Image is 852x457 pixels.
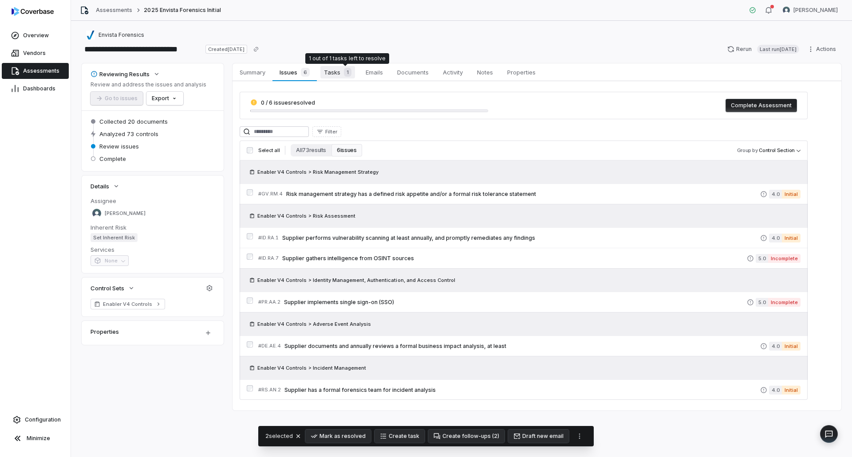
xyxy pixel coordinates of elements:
[793,7,838,14] span: [PERSON_NAME]
[782,342,801,351] span: Initial
[4,430,67,447] button: Minimize
[284,387,760,394] span: Supplier has a formal forensics team for incident analysis
[23,85,55,92] span: Dashboards
[362,66,387,78] span: Emails
[805,43,841,56] button: Actions
[2,27,69,43] a: Overview
[236,66,269,78] span: Summary
[258,248,801,268] a: #ID.RA.7Supplier gathers intelligence from OSINT sources5.0Incomplete
[99,117,168,125] span: Collected 20 documents
[2,45,69,61] a: Vendors
[769,234,782,242] span: 4.0
[782,234,801,242] span: Initial
[344,68,351,77] span: 1
[23,67,59,74] span: Assessments
[88,280,138,296] button: Control Sets
[91,81,206,88] p: Review and address the issues and analysis
[782,190,801,199] span: Initial
[722,43,805,56] button: RerunLast run[DATE]
[25,416,61,423] span: Configuration
[258,255,279,262] span: # ID.RA.7
[257,364,366,371] span: Enabler V4 Controls > Incident Management
[783,7,790,14] img: Chadd Myers avatar
[91,182,109,190] span: Details
[258,228,801,248] a: #ID.RA.1Supplier performs vulnerability scanning at least annually, and promptly remediates any f...
[257,168,379,176] span: Enabler V4 Controls > Risk Management Strategy
[105,210,146,217] span: [PERSON_NAME]
[769,342,782,351] span: 4.0
[258,336,801,356] a: #DE.AE.4Supplier documents and annually reviews a formal business impact analysis, at least4.0Ini...
[769,386,782,395] span: 4.0
[258,299,280,305] span: # PR.AA.2
[92,209,101,218] img: Chadd Myers avatar
[572,430,587,443] button: More actions
[99,155,126,163] span: Complete
[282,255,747,262] span: Supplier gathers intelligence from OSINT sources
[91,233,138,242] span: Set Inherent Risk
[286,191,760,198] span: Risk management strategy has a defined risk appetite and/or a formal risk tolerance statement
[258,292,801,312] a: #PR.AA.2Supplier implements single sign-on (SSO)5.0Incomplete
[88,178,122,194] button: Details
[257,212,355,219] span: Enabler V4 Controls > Risk Assessment
[737,147,758,153] span: Group by
[258,380,801,400] a: #RS.AN.2Supplier has a formal forensics team for incident analysis4.0Initial
[103,301,153,308] span: Enabler V4 Controls
[428,430,505,443] button: Create follow-ups (2)
[473,66,497,78] span: Notes
[99,142,139,150] span: Review issues
[284,299,747,306] span: Supplier implements single sign-on (SSO)
[23,32,49,39] span: Overview
[726,99,797,112] button: Complete Assessment
[258,184,801,204] a: #GV.RM.4Risk management strategy has a defined risk appetite and/or a formal risk tolerance state...
[261,99,315,106] span: 0 / 6 issues resolved
[146,92,183,105] button: Export
[375,430,425,443] button: Create task
[320,66,355,78] span: Tasks
[91,299,165,309] a: Enabler V4 Controls
[769,190,782,199] span: 4.0
[768,298,801,307] span: Incomplete
[205,45,247,54] span: Created [DATE]
[257,277,455,284] span: Enabler V4 Controls > Identity Management, Authentication, and Access Control
[284,343,760,350] span: Supplier documents and annually reviews a formal business impact analysis, at least
[27,435,50,442] span: Minimize
[331,144,362,156] button: 6 issues
[258,387,281,393] span: # RS.AN.2
[258,343,281,349] span: # DE.AE.4
[12,7,54,16] img: logo-D7KZi-bG.svg
[265,432,293,441] span: 2 selected
[258,234,279,241] span: # ID.RA.1
[4,412,67,428] a: Configuration
[258,191,283,197] span: # GV.RM.4
[325,129,337,135] span: Filter
[91,223,215,231] dt: Inherent Risk
[282,234,760,242] span: Supplier performs vulnerability scanning at least annually, and promptly remediates any findings
[768,254,801,263] span: Incomplete
[99,130,158,138] span: Analyzed 73 controls
[99,31,144,39] span: Envista Forensics
[247,147,253,153] input: Select all
[83,27,147,43] button: https://envistaforensics.com/Envista Forensics
[276,66,313,78] span: Issues
[91,284,124,292] span: Control Sets
[2,63,69,79] a: Assessments
[2,81,69,97] a: Dashboards
[144,7,221,14] span: 2025 Envista Forensics Initial
[312,126,341,137] button: Filter
[508,430,569,443] button: Draft new email
[756,254,768,263] span: 5.0
[257,320,371,328] span: Enabler V4 Controls > Adverse Event Analysis
[91,246,215,254] dt: Services
[394,66,432,78] span: Documents
[248,41,264,57] button: Copy link
[777,4,843,17] button: Chadd Myers avatar[PERSON_NAME]
[504,66,539,78] span: Properties
[305,430,371,443] button: Mark as resolved
[91,197,215,205] dt: Assignee
[757,45,799,54] span: Last run [DATE]
[88,66,163,82] button: Reviewing Results
[96,7,132,14] a: Assessments
[309,55,386,62] div: 1 out of 1 tasks left to resolve
[782,386,801,395] span: Initial
[439,66,466,78] span: Activity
